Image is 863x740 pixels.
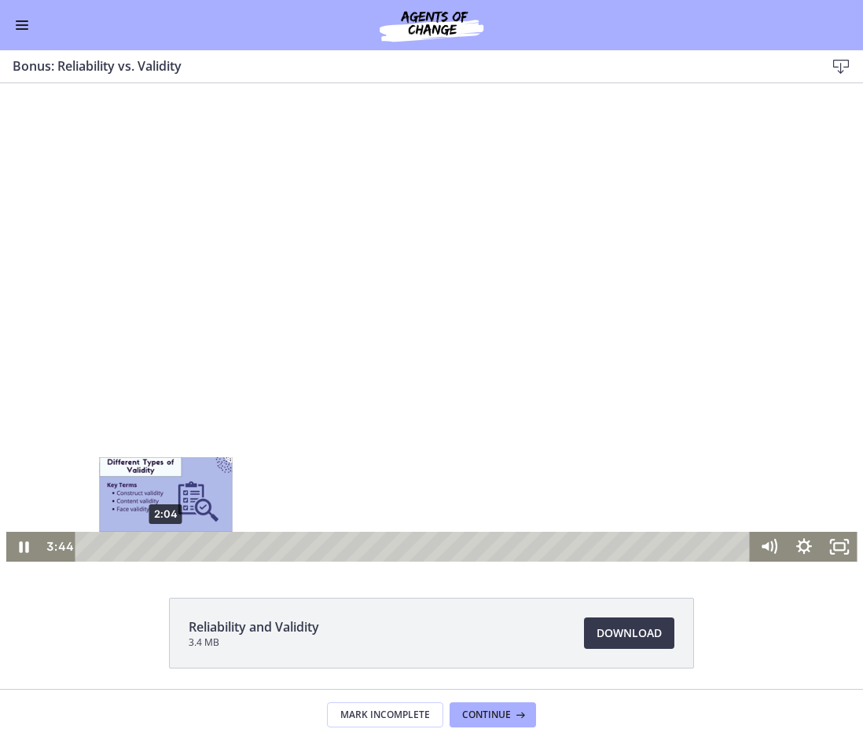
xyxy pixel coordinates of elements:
button: Mark Incomplete [327,702,443,727]
button: Continue [450,702,536,727]
h3: Bonus: Reliability vs. Validity [13,57,800,75]
span: Mark Incomplete [340,709,430,721]
button: Show settings menu [786,449,821,478]
div: Playbar [89,449,742,478]
img: Agents of Change [337,6,526,44]
span: Download [597,624,662,643]
button: Enable menu [13,16,31,35]
span: 3.4 MB [189,636,319,649]
button: Pause [6,449,42,478]
button: Fullscreen [821,449,857,478]
button: Mute [751,449,786,478]
span: Continue [462,709,511,721]
span: Reliability and Validity [189,617,319,636]
a: Download [584,617,674,649]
